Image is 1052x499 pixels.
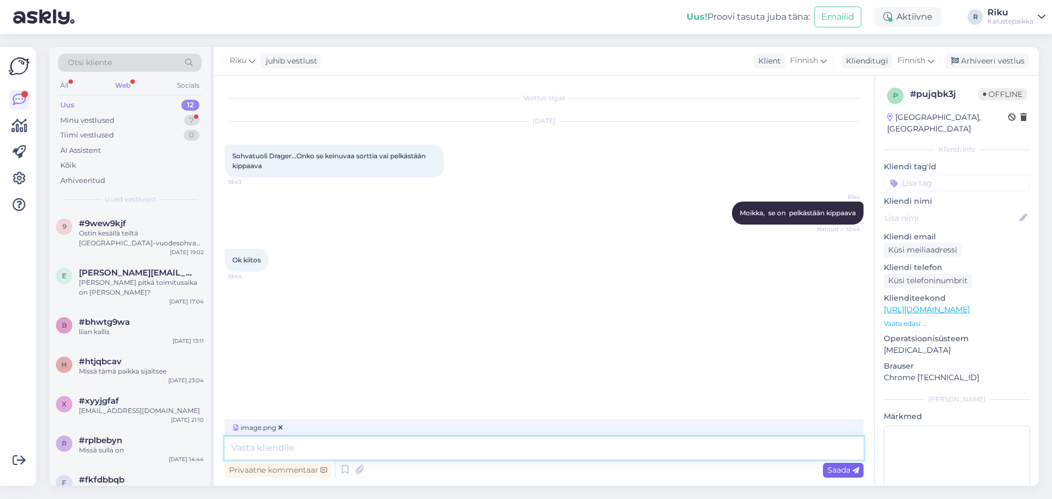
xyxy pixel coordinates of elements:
div: 7 [184,115,199,126]
div: AI Assistent [60,145,101,156]
p: Operatsioonisüsteem [884,333,1030,345]
div: Missä sulla on [79,445,204,455]
p: Kliendi email [884,231,1030,243]
div: [PERSON_NAME] [884,394,1030,404]
span: Riku [230,55,247,67]
div: juhib vestlust [261,55,317,67]
div: Privaatne kommentaar [225,463,331,478]
span: Uued vestlused [105,194,156,204]
span: Ok kiitos [232,256,261,264]
span: r [62,439,67,448]
img: Askly Logo [9,56,30,77]
span: 18:43 [228,178,269,186]
span: #xyyjgfaf [79,396,119,406]
span: p [893,91,898,100]
span: Moikka, se on pelkästään kippaava [740,209,856,217]
div: Kalustepaikka [987,17,1033,26]
a: RikuKalustepaikka [987,8,1045,26]
span: image.png [231,423,285,433]
div: Aktiivne [874,7,941,27]
span: Saada [827,465,859,475]
p: Kliendi nimi [884,196,1030,207]
b: Uus! [687,12,707,22]
div: Soffa on [79,485,204,495]
span: Nähtud ✓ 18:44 [817,225,860,233]
div: 0 [184,130,199,141]
span: Finnish [790,55,818,67]
p: Kliendi tag'id [884,161,1030,173]
div: Missä tämä paikka sijaitsee [79,366,204,376]
button: Emailid [814,7,861,27]
div: All [58,78,71,93]
span: #htjqbcav [79,357,122,366]
div: # pujqbk3j [910,88,979,101]
div: Uus [60,100,75,111]
p: [MEDICAL_DATA] [884,345,1030,356]
span: Riku [819,193,860,201]
span: e [62,272,66,280]
span: Otsi kliente [68,57,112,68]
span: Offline [979,88,1027,100]
p: Vaata edasi ... [884,319,1030,329]
p: Märkmed [884,411,1030,422]
span: b [62,321,67,329]
span: #rplbebyn [79,435,122,445]
div: Minu vestlused [60,115,115,126]
div: [DATE] [225,116,864,126]
span: elina.anttikoski@hotmail.com [79,268,193,278]
div: Riku [987,8,1033,17]
div: Klienditugi [842,55,888,67]
a: [URL][DOMAIN_NAME] [884,305,970,314]
div: Arhiveeritud [60,175,105,186]
span: 9 [62,222,66,231]
p: Klienditeekond [884,292,1030,304]
span: x [62,400,66,408]
div: Kõik [60,160,76,171]
div: Ostin kesällä teiltä [GEOGRAPHIC_DATA]-vuodesohvan. Toimittajilta puuttui silloin kokoamisohjeet ... [79,228,204,248]
div: [GEOGRAPHIC_DATA], [GEOGRAPHIC_DATA] [887,112,1008,135]
input: Lisa nimi [884,212,1017,224]
div: [DATE] 21:10 [171,416,204,424]
div: [PERSON_NAME] pitkä toimitusaika on [PERSON_NAME]? [79,278,204,297]
div: Arhiveeri vestlus [945,54,1029,68]
div: [EMAIL_ADDRESS][DOMAIN_NAME] [79,406,204,416]
div: [DATE] 23:04 [168,376,204,385]
div: [DATE] 19:02 [170,248,204,256]
input: Lisa tag [884,175,1030,191]
div: R [968,9,983,25]
span: h [61,360,67,369]
div: Proovi tasuta juba täna: [687,10,810,24]
div: Küsi telefoninumbrit [884,273,972,288]
div: [DATE] 17:04 [169,297,204,306]
div: Tiimi vestlused [60,130,114,141]
div: Vestlus algas [225,93,864,103]
p: Chrome [TECHNICAL_ID] [884,372,1030,383]
span: #9wew9kjf [79,219,126,228]
div: liian kallis [79,327,204,337]
div: [DATE] 13:11 [173,337,204,345]
div: Klient [754,55,781,67]
div: Küsi meiliaadressi [884,243,962,257]
p: Brauser [884,360,1030,372]
span: f [62,479,66,487]
div: 12 [181,100,199,111]
span: #fkfdbbqb [79,475,124,485]
span: Finnish [897,55,925,67]
div: Kliendi info [884,145,1030,154]
p: Kliendi telefon [884,262,1030,273]
div: Web [113,78,133,93]
div: Socials [175,78,202,93]
span: Sohvatuoli Drager...Onko se keinuvaa sorttia vai pelkästään kippaava [232,152,427,170]
span: #bhwtg9wa [79,317,130,327]
div: [DATE] 14:44 [169,455,204,463]
span: 18:44 [228,272,269,280]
